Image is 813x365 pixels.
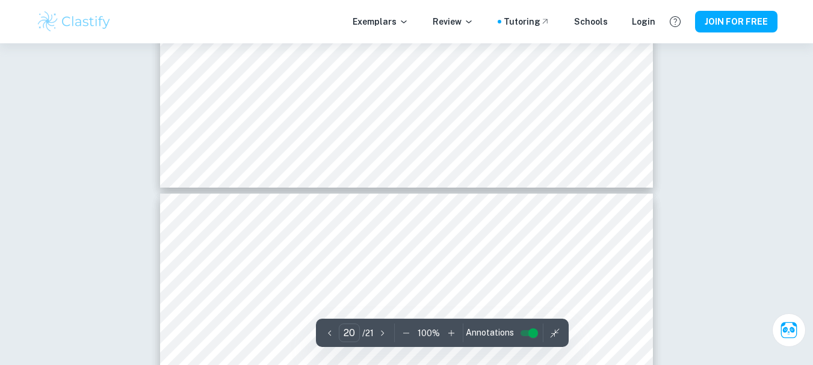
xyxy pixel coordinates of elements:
a: Schools [574,15,608,28]
p: / 21 [362,327,374,340]
button: Help and Feedback [665,11,685,32]
button: Ask Clai [772,313,806,347]
button: JOIN FOR FREE [695,11,777,32]
a: Tutoring [504,15,550,28]
p: Exemplars [353,15,409,28]
p: 100 % [418,327,440,340]
a: Login [632,15,655,28]
p: Review [433,15,474,28]
span: Annotations [466,327,514,339]
img: Clastify logo [36,10,113,34]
